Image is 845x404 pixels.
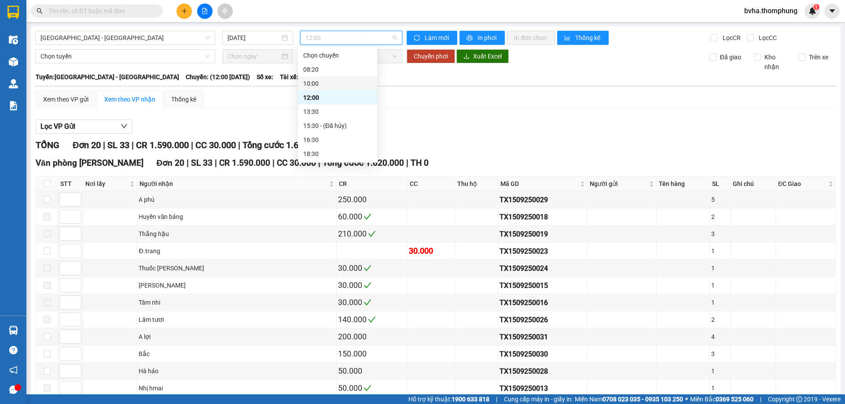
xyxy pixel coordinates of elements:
div: 60.000 [338,211,406,223]
span: Số xe: [257,72,273,82]
span: | [215,158,217,168]
span: Xuất Excel [473,51,502,61]
span: Tài xế: [280,72,298,82]
button: bar-chartThống kê [557,31,609,45]
div: Chọn chuyến [303,51,372,60]
div: Đ.trang [139,246,334,256]
div: 50.000 [338,365,406,377]
div: 3 [711,349,729,359]
th: CR [337,177,408,191]
span: 12:00 [305,31,397,44]
span: bar-chart [564,35,572,42]
strong: 1900 633 818 [452,396,489,403]
img: warehouse-icon [9,326,18,335]
span: search [37,8,43,14]
span: notification [9,366,18,374]
span: TỔNG [36,140,59,150]
input: 15/09/2025 [228,33,280,43]
button: caret-down [824,4,840,19]
div: TX1509250013 [500,383,586,394]
div: TX1509250024 [500,263,586,274]
div: Bắc [139,349,334,359]
span: check [368,316,376,324]
span: bvha.thomphung [737,5,805,16]
td: TX1509250015 [498,277,588,294]
div: Thuốc [PERSON_NAME] [139,263,334,273]
div: Hà hảo [139,366,334,376]
div: 210.000 [338,228,406,240]
span: Chuyến: (12:00 [DATE]) [186,72,250,82]
b: Tuyến: [GEOGRAPHIC_DATA] - [GEOGRAPHIC_DATA] [36,73,179,80]
span: Mã GD [500,179,579,189]
div: 140.000 [338,313,406,326]
sup: 1 [813,4,819,10]
div: 30.000 [409,245,453,257]
div: 12:00 [303,93,372,102]
button: syncLàm mới [407,31,457,45]
td: TX1509250013 [498,380,588,397]
button: Chuyển phơi [407,49,455,63]
span: down [121,123,128,130]
span: | [191,140,193,150]
img: warehouse-icon [9,57,18,66]
div: 1 [711,366,729,376]
div: Tâm nhi [139,298,334,307]
span: Kho nhận [761,52,792,72]
span: aim [222,8,228,14]
span: caret-down [828,7,836,15]
div: TX1509250023 [500,246,586,257]
div: 16:30 [303,135,372,145]
div: TX1509250018 [500,211,586,222]
button: printerIn phơi [459,31,505,45]
span: CC 30.000 [195,140,236,150]
img: logo-vxr [7,6,19,19]
span: Lọc VP Gửi [40,121,75,132]
div: 1 [711,246,729,256]
button: plus [176,4,192,19]
th: SL [710,177,731,191]
span: Đã giao [716,52,745,62]
span: | [272,158,275,168]
div: 150.000 [338,348,406,360]
div: 18:30 [303,149,372,159]
span: ⚪️ [685,397,688,401]
span: | [238,140,240,150]
span: printer [467,35,474,42]
button: downloadXuất Excel [456,49,509,63]
td: TX1509250028 [498,363,588,380]
span: | [318,158,320,168]
div: 2 [711,315,729,324]
div: [PERSON_NAME] [139,280,334,290]
div: 3 [711,229,729,239]
span: Cung cấp máy in - giấy in: [504,394,573,404]
span: SL 33 [191,158,213,168]
span: Văn phòng [PERSON_NAME] [36,158,143,168]
td: TX1509250023 [498,243,588,260]
td: TX1509250018 [498,208,588,226]
span: Lọc CC [755,33,778,43]
div: 30.000 [338,279,406,291]
div: 13:30 [303,107,372,116]
span: CC 30.000 [277,158,316,168]
div: 50.000 [338,382,406,394]
div: 30.000 [338,262,406,274]
div: Thống kê [171,95,196,104]
span: check [364,213,371,221]
div: TX1509250031 [500,331,586,342]
span: question-circle [9,346,18,354]
span: Đơn 20 [157,158,185,168]
span: SL 33 [107,140,129,150]
span: Đơn 20 [73,140,101,150]
div: TX1509250016 [500,297,586,308]
span: Chọn tuyến [40,50,210,63]
div: TX1509250029 [500,194,586,205]
img: warehouse-icon [9,79,18,88]
div: 250.000 [338,193,406,206]
td: TX1509250026 [498,311,588,328]
span: check [364,264,371,272]
span: Trên xe [805,52,832,62]
span: Người gửi [590,179,647,189]
th: CC [408,177,455,191]
div: 1 [711,298,729,307]
span: Miền Bắc [690,394,753,404]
